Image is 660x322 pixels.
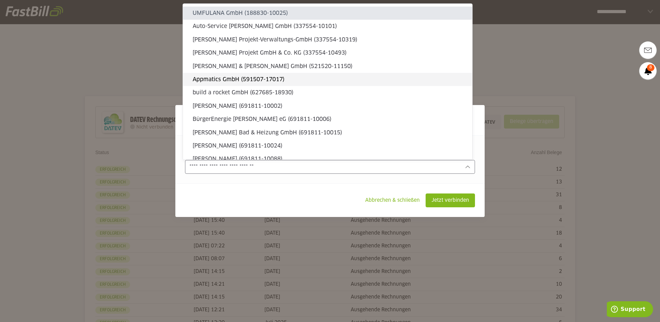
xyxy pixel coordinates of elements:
sl-option: build a rocket GmbH (627685-18930) [183,86,472,99]
sl-option: UMFULANA GmbH (188830-10025) [183,7,472,20]
sl-option: Appmatics GmbH (591507-17017) [183,73,472,86]
a: 8 [639,62,657,79]
sl-option: [PERSON_NAME] Projekt GmbH & Co. KG (337554-10493) [183,46,472,59]
sl-option: Auto-Service [PERSON_NAME] GmbH (337554-10101) [183,20,472,33]
sl-option: [PERSON_NAME] & [PERSON_NAME] GmbH (521520-11150) [183,60,472,73]
sl-option: [PERSON_NAME] (691811-10024) [183,139,472,152]
iframe: Öffnet ein Widget, in dem Sie weitere Informationen finden [607,301,653,319]
sl-option: [PERSON_NAME] (691811-10088) [183,152,472,165]
sl-option: BürgerEnergie [PERSON_NAME] eG (691811-10006) [183,113,472,126]
span: 8 [647,64,654,71]
sl-button: Abbrechen & schließen [359,193,426,207]
sl-option: [PERSON_NAME] Bad & Heizung GmbH (691811-10015) [183,126,472,139]
sl-option: [PERSON_NAME] (691811-10002) [183,100,472,113]
sl-button: Jetzt verbinden [426,193,475,207]
sl-option: [PERSON_NAME] Projekt-Verwaltungs-GmbH (337554-10319) [183,33,472,46]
